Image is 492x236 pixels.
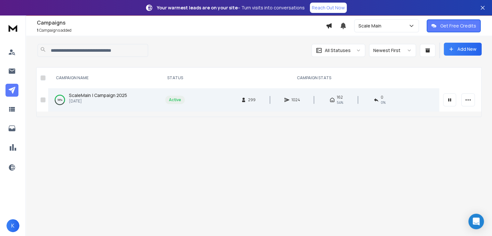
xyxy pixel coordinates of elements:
p: [DATE] [69,99,127,104]
th: CAMPAIGN NAME [48,68,161,88]
p: 58 % [57,97,62,103]
span: 0 [381,95,383,100]
p: Reach Out Now [312,5,345,11]
span: 1024 [291,97,300,102]
a: ScaleMain | Campaign 2025 [69,92,127,99]
span: 162 [337,95,343,100]
span: 54 % [337,100,343,105]
button: Get Free Credits [427,19,481,32]
p: All Statuses [325,47,351,54]
span: ScaleMain | Campaign 2025 [69,92,127,98]
td: 58%ScaleMain | Campaign 2025[DATE] [48,88,161,112]
div: Open Intercom Messenger [468,214,484,229]
button: Newest First [369,44,416,57]
p: Get Free Credits [440,23,476,29]
th: STATUS [161,68,189,88]
p: – Turn visits into conversations [157,5,305,11]
button: Add New [444,43,482,56]
span: 0 % [381,100,386,105]
button: K [6,219,19,232]
th: CAMPAIGN STATS [189,68,439,88]
a: Reach Out Now [310,3,347,13]
p: Campaigns added [37,28,326,33]
strong: Your warmest leads are on your site [157,5,238,11]
span: 299 [248,97,256,102]
h1: Campaigns [37,19,326,27]
span: 1 [37,27,38,33]
img: logo [6,22,19,34]
p: Scale Main [358,23,384,29]
div: Active [169,97,181,102]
